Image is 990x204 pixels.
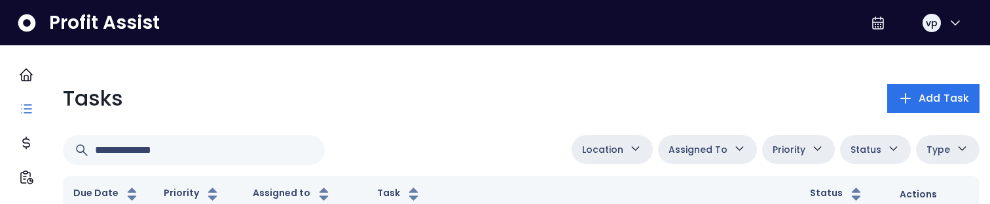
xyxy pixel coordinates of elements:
[773,142,805,157] span: Priority
[49,11,160,35] span: Profit Assist
[582,142,623,157] span: Location
[851,142,881,157] span: Status
[810,186,864,202] button: Status
[74,142,90,158] svg: Search icon
[919,91,969,106] span: Add Task
[887,84,980,113] button: Add Task
[164,186,221,202] button: Priority
[253,186,332,202] button: Assigned to
[926,16,938,30] span: vp
[63,83,123,114] p: Tasks
[73,186,140,202] button: Due Date
[377,186,422,202] button: Task
[669,142,727,157] span: Assigned To
[926,142,950,157] span: Type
